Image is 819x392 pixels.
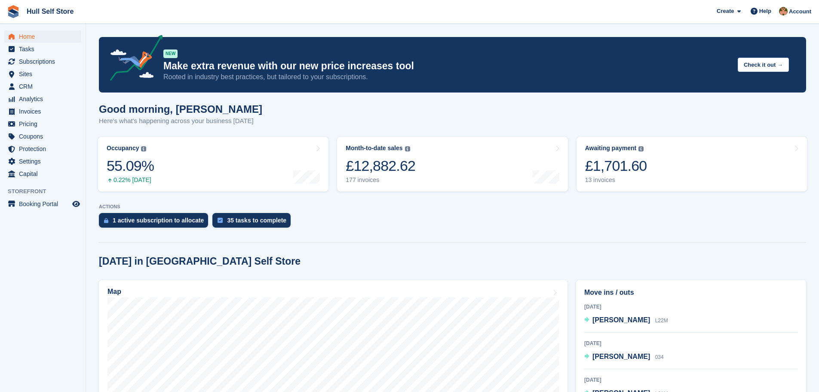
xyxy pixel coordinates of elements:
[638,146,644,151] img: icon-info-grey-7440780725fd019a000dd9b08b2336e03edf1995a4989e88bcd33f0948082b44.svg
[4,31,81,43] a: menu
[107,288,121,296] h2: Map
[227,217,286,224] div: 35 tasks to complete
[4,56,81,68] a: menu
[585,145,637,152] div: Awaiting payment
[346,157,415,175] div: £12,882.62
[4,143,81,155] a: menu
[99,213,212,232] a: 1 active subscription to allocate
[346,145,402,152] div: Month-to-date sales
[19,130,71,142] span: Coupons
[104,218,108,223] img: active_subscription_to_allocate_icon-d502201f5373d7db506a760aba3b589e785aa758c864c3986d89f69b8ff3...
[655,354,664,360] span: 034
[19,105,71,117] span: Invoices
[19,198,71,210] span: Booking Portal
[113,217,204,224] div: 1 active subscription to allocate
[592,316,650,324] span: [PERSON_NAME]
[584,315,668,326] a: [PERSON_NAME] L22M
[19,31,71,43] span: Home
[19,168,71,180] span: Capital
[577,137,807,191] a: Awaiting payment £1,701.60 13 invoices
[99,116,262,126] p: Here's what's happening across your business [DATE]
[4,43,81,55] a: menu
[4,198,81,210] a: menu
[584,287,798,298] h2: Move ins / outs
[4,105,81,117] a: menu
[4,68,81,80] a: menu
[107,145,139,152] div: Occupancy
[19,118,71,130] span: Pricing
[585,157,647,175] div: £1,701.60
[23,4,77,19] a: Hull Self Store
[71,199,81,209] a: Preview store
[98,137,328,191] a: Occupancy 55.09% 0.22% [DATE]
[337,137,567,191] a: Month-to-date sales £12,882.62 177 invoices
[19,43,71,55] span: Tasks
[4,130,81,142] a: menu
[103,35,163,84] img: price-adjustments-announcement-icon-8257ccfd72463d97f412b2fc003d46551f7dbcb40ab6d574587a9cd5c0d94...
[19,143,71,155] span: Protection
[141,146,146,151] img: icon-info-grey-7440780725fd019a000dd9b08b2336e03edf1995a4989e88bcd33f0948082b44.svg
[4,93,81,105] a: menu
[655,318,668,324] span: L22M
[212,213,295,232] a: 35 tasks to complete
[584,340,798,347] div: [DATE]
[99,204,806,210] p: ACTIONS
[4,168,81,180] a: menu
[19,80,71,93] span: CRM
[19,93,71,105] span: Analytics
[107,157,154,175] div: 55.09%
[19,68,71,80] span: Sites
[759,7,771,15] span: Help
[4,80,81,93] a: menu
[107,176,154,184] div: 0.22% [DATE]
[4,155,81,167] a: menu
[163,49,178,58] div: NEW
[346,176,415,184] div: 177 invoices
[405,146,410,151] img: icon-info-grey-7440780725fd019a000dd9b08b2336e03edf1995a4989e88bcd33f0948082b44.svg
[8,187,86,196] span: Storefront
[585,176,647,184] div: 13 invoices
[19,155,71,167] span: Settings
[789,7,811,16] span: Account
[99,103,262,115] h1: Good morning, [PERSON_NAME]
[19,56,71,68] span: Subscriptions
[218,218,223,223] img: task-75834270c22a3079a89374b754ae025e5fb1db73e45f91037f5363f120a921f8.svg
[592,353,650,360] span: [PERSON_NAME]
[584,303,798,311] div: [DATE]
[7,5,20,18] img: stora-icon-8386f47178a22dfd0bd8f6a31ec36ba5ce8667c1dd55bd0f319d3a0aa187defe.svg
[584,376,798,384] div: [DATE]
[717,7,734,15] span: Create
[738,58,789,72] button: Check it out →
[163,72,731,82] p: Rooted in industry best practices, but tailored to your subscriptions.
[779,7,788,15] img: Andy
[584,352,664,363] a: [PERSON_NAME] 034
[163,60,731,72] p: Make extra revenue with our new price increases tool
[99,256,301,267] h2: [DATE] in [GEOGRAPHIC_DATA] Self Store
[4,118,81,130] a: menu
